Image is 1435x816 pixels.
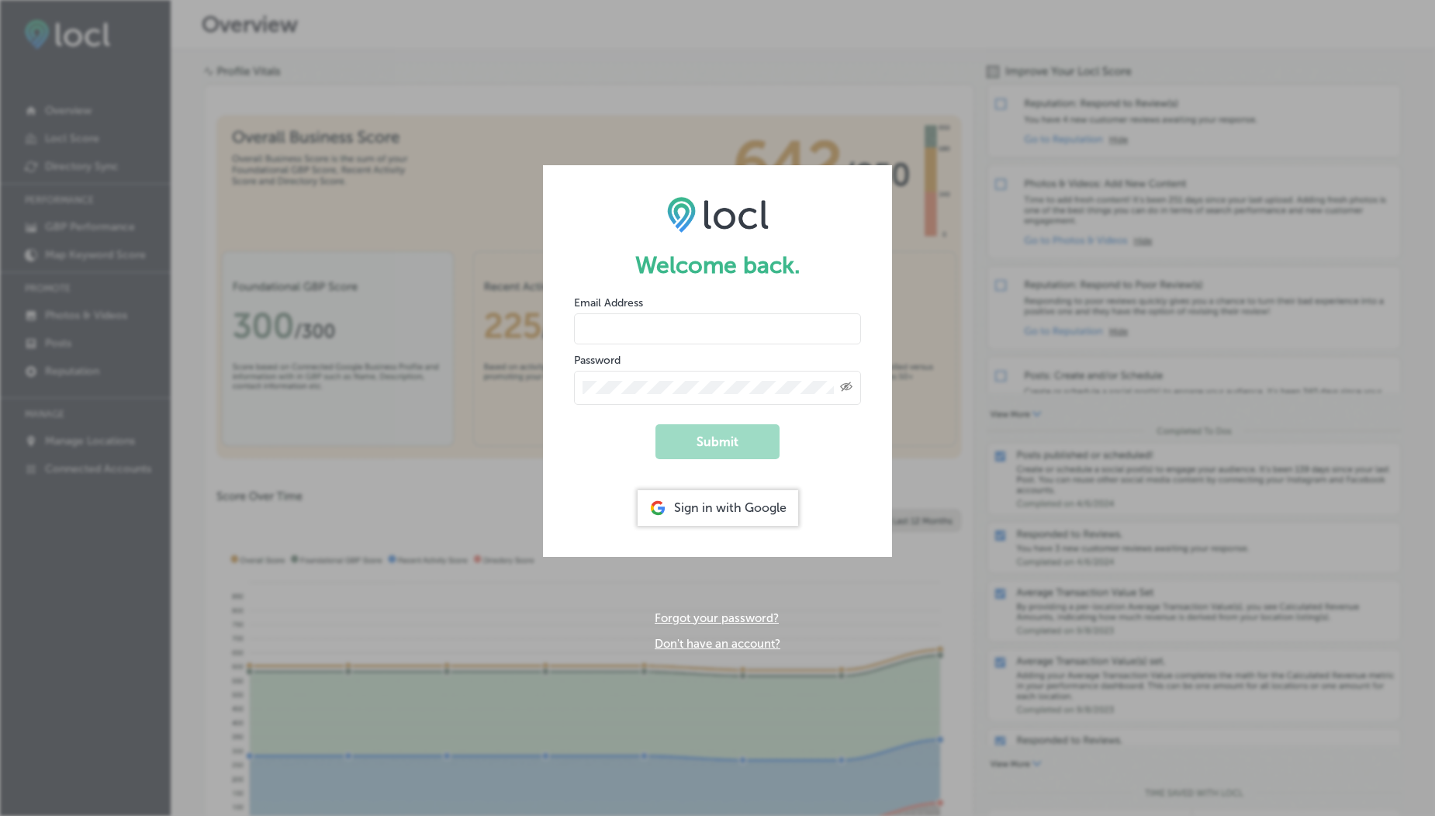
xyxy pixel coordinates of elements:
label: Email Address [574,296,643,309]
a: Don't have an account? [655,637,780,651]
a: Forgot your password? [655,611,779,625]
h1: Welcome back. [574,251,861,279]
label: Password [574,354,621,367]
img: LOCL logo [667,196,769,232]
div: Sign in with Google [638,490,798,526]
span: Toggle password visibility [840,381,852,395]
button: Submit [655,424,780,459]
